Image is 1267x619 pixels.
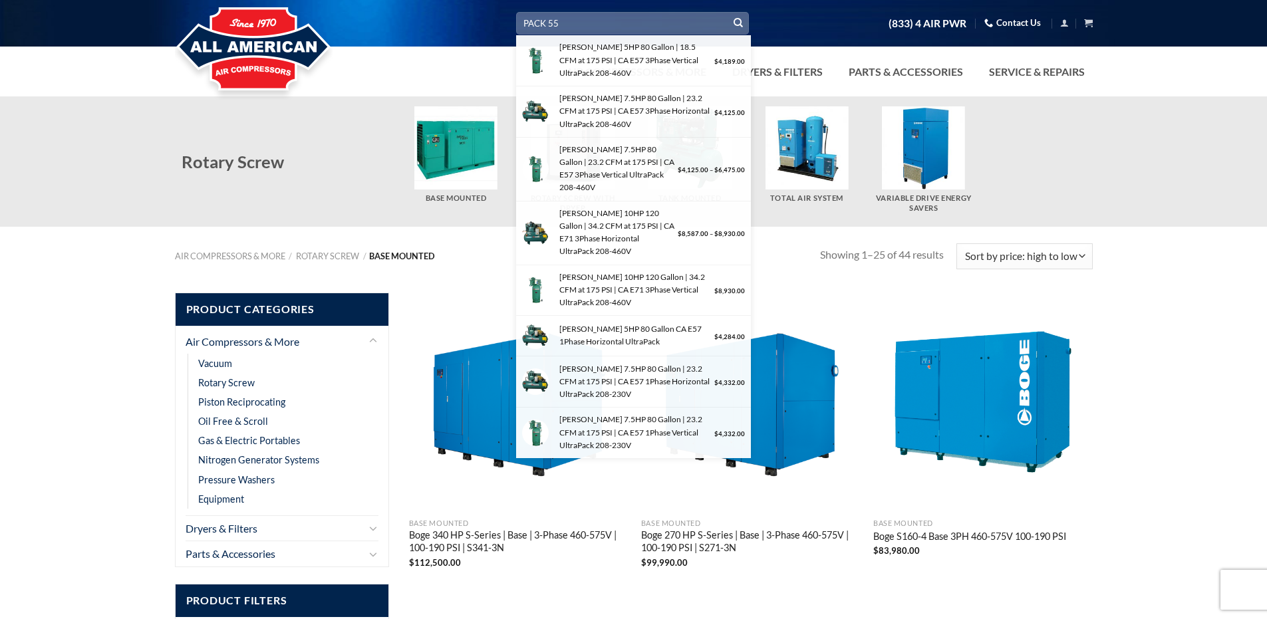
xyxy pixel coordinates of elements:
a: Rotary Screw [296,251,359,261]
span: Product Categories [176,293,389,326]
img: Base Mounted [414,106,497,189]
img: Curtis-UltraPack-500x500-Web_5TO7.5HP-HORIZONTAL-2-150x150.jpg [522,98,549,125]
span: $ [714,287,718,295]
bdi: 4,332.00 [714,430,745,437]
div: [PERSON_NAME] 10HP 120 Gallon | 34.2 CFM at 175 PSI | CA E71 3Phase Horizontal UltraPack 208-460V [555,207,675,258]
span: $ [714,58,718,65]
a: Air Compressors & More [175,251,285,261]
span: – [710,230,713,237]
bdi: 4,125.00 [678,166,708,174]
a: Oil Free & Scroll [198,412,268,431]
a: Gas & Electric Portables [198,431,300,450]
bdi: 8,587.00 [678,230,708,237]
img: Total Air System [765,106,848,189]
img: Boge S160-4 Base 3PH 460-575V 100-190 PSI [873,293,1093,512]
span: $ [714,333,718,340]
a: Service & Repairs [981,59,1093,85]
a: Contact Us [984,13,1041,33]
span: $ [714,230,718,237]
span: – [710,166,713,174]
img: Curtis-UltraPack-500x500-Web_5TO7.5HP-HORIZONTAL-3-150x150.jpg [522,322,549,349]
img: Variable Drive Energy Savers [882,106,965,189]
a: Visit product category Total Air System [755,106,859,203]
a: Dryers & Filters [724,59,831,85]
span: $ [873,545,879,556]
span: $ [678,166,682,174]
bdi: 4,189.00 [714,58,745,65]
div: [PERSON_NAME] 7.5HP 80 Gallon | 23.2 CFM at 175 PSI | CA E57 1Phase Vertical UltraPack 208-230V [555,413,712,451]
a: Rotary Screw [198,373,255,392]
p: Showing 1–25 of 44 results [820,246,944,263]
a: Visit product category Variable Drive Energy Savers [872,106,976,213]
nav: Base Mounted [175,251,821,261]
div: [PERSON_NAME] 5HP 80 Gallon CA E57 1Phase Horizontal UltraPack [555,322,712,348]
img: Curtis-UltraPack-500x500-Web_10to15hp-Horiztonal-1-1.jpg [522,219,549,246]
h5: Base Mounted [404,193,507,203]
a: (833) 4 AIR PWR [889,12,966,35]
a: Login [1060,15,1069,31]
span: Product Filters [176,584,389,617]
p: Base Mounted [641,519,861,528]
span: $ [714,430,718,437]
p: Base Mounted [873,519,1093,528]
h2: Rotary Screw [182,151,404,173]
img: curtis-5hp-80-gallon-ca-e57-1phase-vertical-ultrapack.jpg [522,156,549,182]
span: $ [409,557,414,568]
bdi: 8,930.00 [714,230,745,237]
a: Boge S160-4 Base 3PH 460-575V 100-190 PSI [873,531,1066,545]
a: Visit product category Base Mounted [404,106,507,203]
button: Submit [728,13,748,33]
a: Boge 340 HP S-Series | Base | 3-Phase 460-575V | 100-190 PSI | S341-3N [409,529,629,556]
input: Search… [516,12,749,34]
bdi: 6,475.00 [714,166,745,174]
a: Parts & Accessories [841,59,971,85]
div: [PERSON_NAME] 7.5HP 80 Gallon | 23.2 CFM at 175 PSI | CA E57 3Phase Vertical UltraPack 208-460V [555,143,675,194]
bdi: 99,990.00 [641,557,688,568]
a: Dryers & Filters [186,516,365,541]
div: [PERSON_NAME] 5HP 80 Gallon | 18.5 CFM at 175 PSI | CA E57 3Phase Vertical UltraPack 208-460V [555,41,712,79]
bdi: 4,125.00 [714,109,745,116]
button: Toggle [368,333,378,349]
bdi: 83,980.00 [873,545,920,556]
a: Vacuum [198,354,232,373]
img: Curtis-UltraPack-500x500-Web_5TO7.5HP-HORIZONTAL-4-150x150.jpg [522,368,549,395]
img: curtis-5hp-80-gallon-ca-e57-1phase-vertical-ultrapack-1-150x150.jpg [522,47,549,74]
button: Toggle [368,546,378,562]
span: $ [714,109,718,116]
a: Piston Reciprocating [198,392,285,412]
a: Equipment [198,489,244,509]
select: Shop order [956,243,1092,269]
a: Parts & Accessories [186,541,365,566]
button: Toggle [368,520,378,536]
a: Pressure Washers [198,470,275,489]
bdi: 8,930.00 [714,287,745,295]
span: $ [641,557,646,568]
span: $ [714,166,718,174]
div: [PERSON_NAME] 7.5HP 80 Gallon | 23.2 CFM at 175 PSI | CA E57 1Phase Horizontal UltraPack 208-230V [555,362,712,401]
span: $ [678,230,682,237]
h5: Total Air System [755,193,859,203]
h5: Variable Drive Energy Savers [872,193,976,213]
div: [PERSON_NAME] 10HP 120 Gallon | 34.2 CFM at 175 PSI | CA E71 3Phase Vertical UltraPack 208-460V [555,271,712,309]
bdi: 112,500.00 [409,557,461,568]
p: Base Mounted [409,519,629,528]
a: Boge 270 HP S-Series | Base | 3-Phase 460-575V | 100-190 PSI | S271-3N [641,529,861,556]
bdi: 4,284.00 [714,333,745,340]
img: Boge 340 HP S-Series | Base | 3-Phase 460-575V | 100-190 PSI | S341-3N [409,293,629,512]
img: curtis-5hp-80-gallon-ca-e57-1phase-vertical-ultrapack.jpg [522,277,549,303]
bdi: 4,332.00 [714,379,745,386]
span: $ [714,379,718,386]
div: [PERSON_NAME] 7.5HP 80 Gallon | 23.2 CFM at 175 PSI | CA E57 3Phase Horizontal UltraPack 208-460V [555,92,712,130]
span: / [289,251,292,261]
a: Air Compressors & More [186,329,365,354]
span: / [363,251,366,261]
img: curtis-5hp-80-gallon-ca-e57-1phase-vertical-ultrapack.jpg [522,420,549,446]
a: Nitrogen Generator Systems [198,450,319,469]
